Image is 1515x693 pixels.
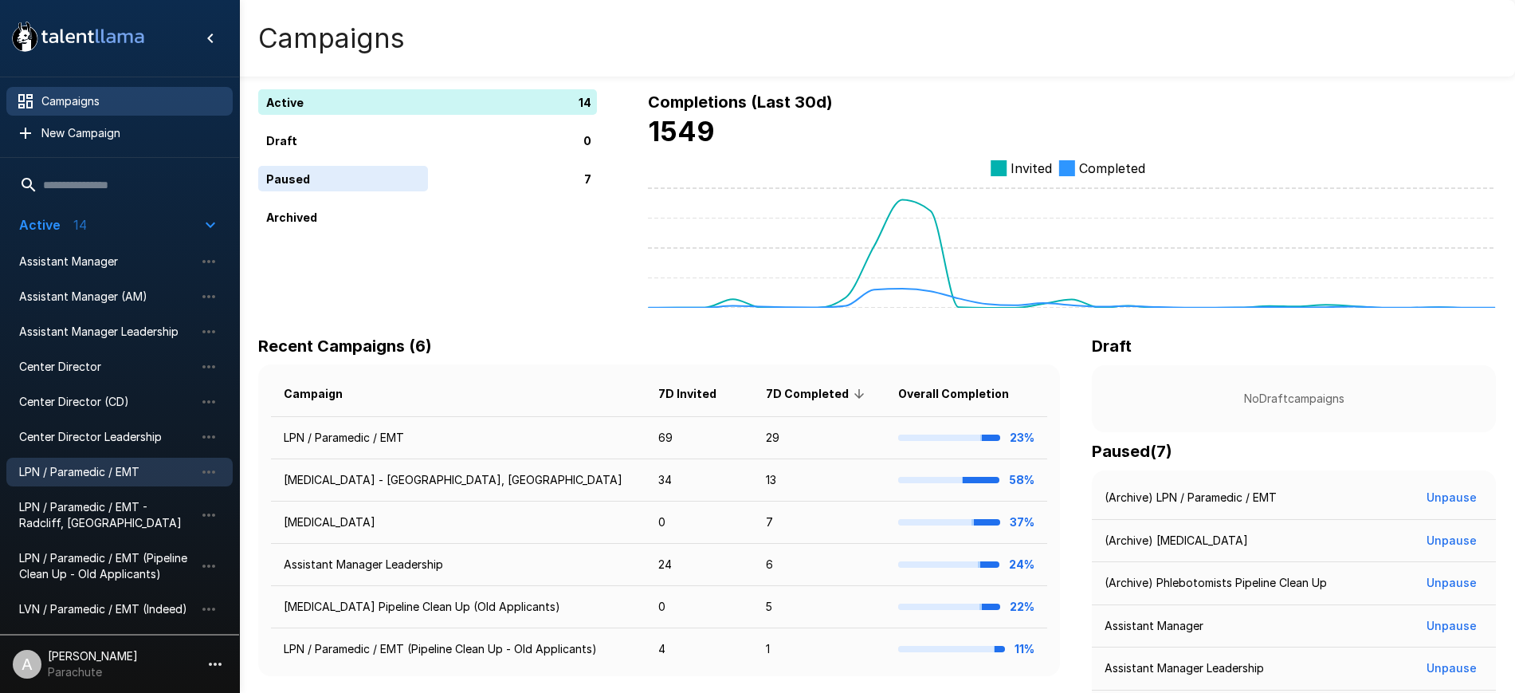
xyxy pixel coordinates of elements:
[1092,337,1132,356] b: Draft
[1117,391,1470,407] p: No Draft campaigns
[1010,600,1034,613] b: 22%
[646,544,753,586] td: 24
[646,417,753,459] td: 69
[646,502,753,544] td: 0
[1420,569,1483,598] button: Unpause
[1420,654,1483,683] button: Unpause
[1092,442,1172,461] b: Paused ( 7 )
[584,171,591,187] p: 7
[766,384,869,404] span: 7D Completed
[258,337,432,356] b: Recent Campaigns (6)
[753,586,886,628] td: 5
[1105,533,1248,549] p: (Archive) [MEDICAL_DATA]
[1009,473,1034,486] b: 58%
[271,628,646,671] td: LPN / Paramedic / EMT (Pipeline Clean Up - Old Applicants)
[753,628,886,671] td: 1
[646,586,753,628] td: 0
[1010,515,1034,529] b: 37%
[648,115,715,148] b: 1549
[646,459,753,502] td: 34
[258,22,405,55] h4: Campaigns
[753,502,886,544] td: 7
[753,459,886,502] td: 13
[284,384,363,404] span: Campaign
[271,417,646,459] td: LPN / Paramedic / EMT
[1420,483,1483,513] button: Unpause
[1420,612,1483,641] button: Unpause
[1105,618,1203,634] p: Assistant Manager
[579,94,591,111] p: 14
[753,417,886,459] td: 29
[898,384,1030,404] span: Overall Completion
[1105,490,1277,506] p: (Archive) LPN / Paramedic / EMT
[1105,575,1327,591] p: (Archive) Phlebotomists Pipeline Clean Up
[271,459,646,502] td: [MEDICAL_DATA] - [GEOGRAPHIC_DATA], [GEOGRAPHIC_DATA]
[658,384,737,404] span: 7D Invited
[646,628,753,671] td: 4
[648,93,833,112] b: Completions (Last 30d)
[1105,660,1264,676] p: Assistant Manager Leadership
[583,132,591,149] p: 0
[1009,557,1034,571] b: 24%
[271,544,646,586] td: Assistant Manager Leadership
[1015,642,1034,656] b: 11%
[1420,526,1483,556] button: Unpause
[271,586,646,628] td: [MEDICAL_DATA] Pipeline Clean Up (Old Applicants)
[753,544,886,586] td: 6
[271,502,646,544] td: [MEDICAL_DATA]
[1010,431,1034,444] b: 23%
